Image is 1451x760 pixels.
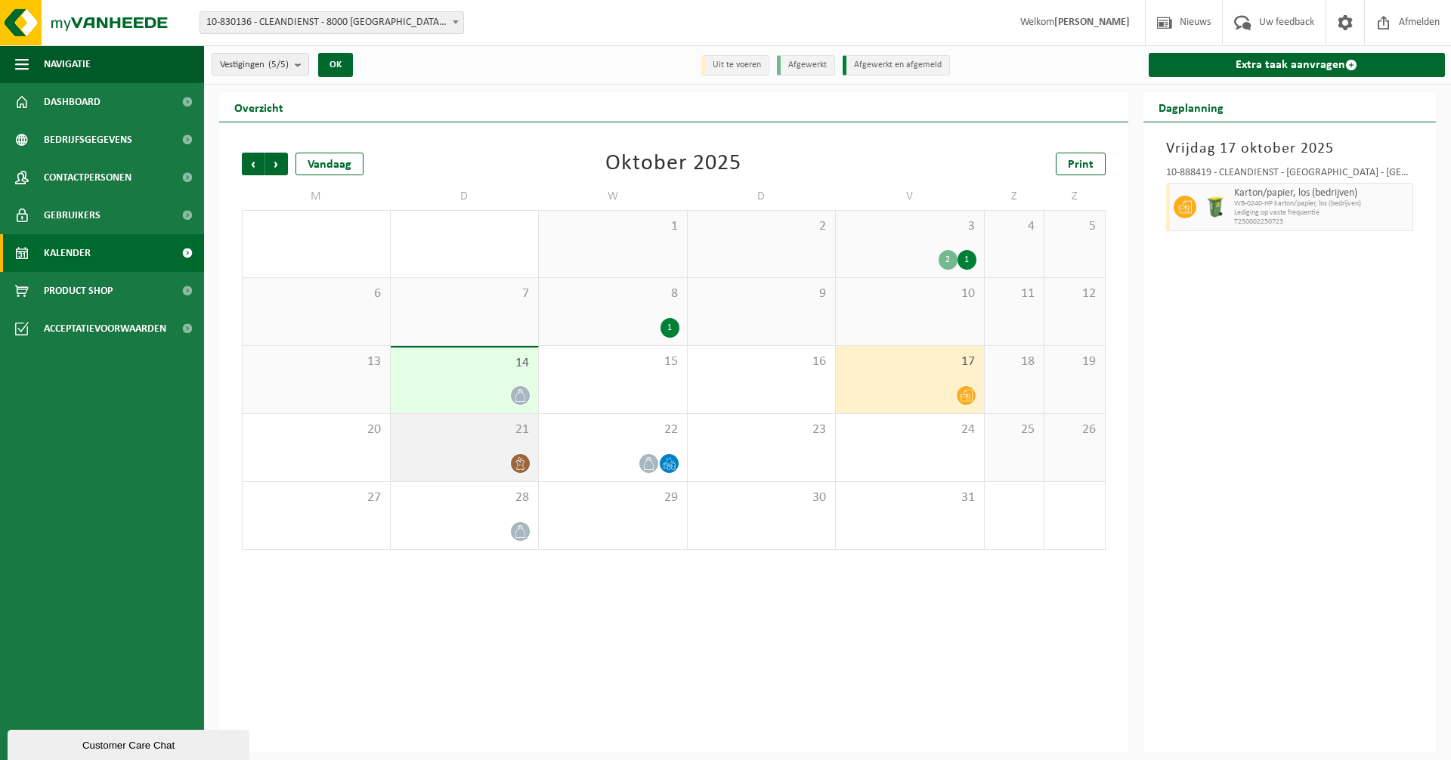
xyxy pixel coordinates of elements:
[250,422,382,438] span: 20
[843,218,976,235] span: 3
[242,153,265,175] span: Vorige
[1052,354,1097,370] span: 19
[391,183,540,210] td: D
[44,272,113,310] span: Product Shop
[44,234,91,272] span: Kalender
[44,121,132,159] span: Bedrijfsgegevens
[1166,137,1414,160] h3: Vrijdag 17 oktober 2025
[777,55,835,76] li: Afgewerkt
[398,422,531,438] span: 21
[843,55,950,76] li: Afgewerkt en afgemeld
[212,53,309,76] button: Vestigingen(5/5)
[546,286,679,302] span: 8
[398,355,531,372] span: 14
[843,286,976,302] span: 10
[1052,286,1097,302] span: 12
[605,153,741,175] div: Oktober 2025
[1143,92,1239,122] h2: Dagplanning
[992,218,1037,235] span: 4
[843,422,976,438] span: 24
[200,12,463,33] span: 10-830136 - CLEANDIENST - 8000 BRUGGE, PATHOEKEWEG 48
[398,286,531,302] span: 7
[843,354,976,370] span: 17
[843,490,976,506] span: 31
[1234,209,1409,218] span: Lediging op vaste frequentie
[661,318,679,338] div: 1
[268,60,289,70] count: (5/5)
[1149,53,1446,77] a: Extra taak aanvragen
[44,159,131,196] span: Contactpersonen
[219,92,299,122] h2: Overzicht
[1234,199,1409,209] span: WB-0240-HP karton/papier, los (bedrijven)
[688,183,837,210] td: D
[836,183,985,210] td: V
[8,727,252,760] iframe: chat widget
[44,310,166,348] span: Acceptatievoorwaarden
[1166,168,1414,183] div: 10-888419 - CLEANDIENST - [GEOGRAPHIC_DATA] - [GEOGRAPHIC_DATA]
[44,83,101,121] span: Dashboard
[250,490,382,506] span: 27
[546,490,679,506] span: 29
[295,153,364,175] div: Vandaag
[992,286,1037,302] span: 11
[546,218,679,235] span: 1
[695,422,828,438] span: 23
[695,218,828,235] span: 2
[985,183,1045,210] td: Z
[1234,187,1409,199] span: Karton/papier, los (bedrijven)
[992,354,1037,370] span: 18
[1052,422,1097,438] span: 26
[539,183,688,210] td: W
[546,422,679,438] span: 22
[1204,196,1227,218] img: WB-0240-HPE-GN-50
[318,53,353,77] button: OK
[250,286,382,302] span: 6
[1052,218,1097,235] span: 5
[992,422,1037,438] span: 25
[200,11,464,34] span: 10-830136 - CLEANDIENST - 8000 BRUGGE, PATHOEKEWEG 48
[701,55,769,76] li: Uit te voeren
[398,490,531,506] span: 28
[44,45,91,83] span: Navigatie
[958,250,976,270] div: 1
[265,153,288,175] span: Volgende
[250,354,382,370] span: 13
[44,196,101,234] span: Gebruikers
[1056,153,1106,175] a: Print
[939,250,958,270] div: 2
[695,490,828,506] span: 30
[1054,17,1130,28] strong: [PERSON_NAME]
[1234,218,1409,227] span: T250002250723
[695,354,828,370] span: 16
[242,183,391,210] td: M
[695,286,828,302] span: 9
[546,354,679,370] span: 15
[220,54,289,76] span: Vestigingen
[1068,159,1094,171] span: Print
[1044,183,1105,210] td: Z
